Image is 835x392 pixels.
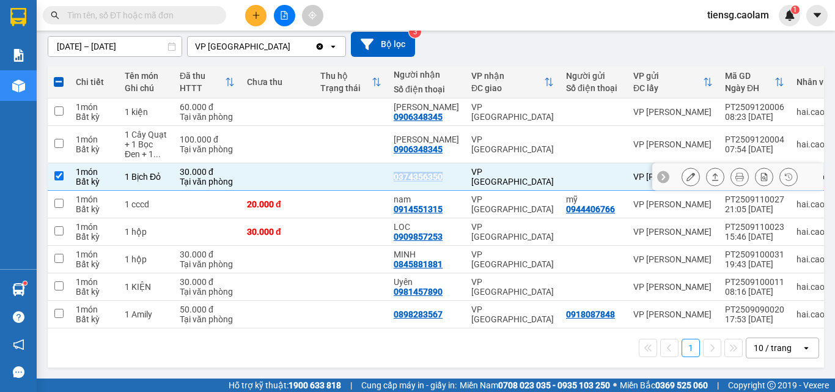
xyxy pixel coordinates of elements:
[620,379,708,392] span: Miền Bắc
[320,83,372,93] div: Trạng thái
[566,309,615,319] div: 0918087848
[812,10,823,21] span: caret-down
[633,71,703,81] div: VP gửi
[328,42,338,51] svg: open
[719,66,790,98] th: Toggle SortBy
[252,11,260,20] span: plus
[471,83,544,93] div: ĐC giao
[633,282,713,292] div: VP [PERSON_NAME]
[180,177,235,187] div: Tại văn phòng
[471,71,544,81] div: VP nhận
[633,139,713,149] div: VP [PERSON_NAME]
[633,309,713,319] div: VP [PERSON_NAME]
[394,277,459,287] div: Uyên
[471,222,554,242] div: VP [GEOGRAPHIC_DATA]
[706,168,724,186] div: Giao hàng
[566,194,621,204] div: mỹ
[247,77,308,87] div: Chưa thu
[471,277,554,297] div: VP [GEOGRAPHIC_DATA]
[274,5,295,26] button: file-add
[498,380,610,390] strong: 0708 023 035 - 0935 103 250
[13,339,24,350] span: notification
[180,83,225,93] div: HTTT
[394,204,443,214] div: 0914551315
[471,102,554,122] div: VP [GEOGRAPHIC_DATA]
[801,343,811,353] svg: open
[725,144,784,154] div: 07:54 [DATE]
[351,32,415,57] button: Bộ lọc
[633,199,713,209] div: VP [PERSON_NAME]
[793,6,797,14] span: 1
[76,305,112,314] div: 1 món
[180,144,235,154] div: Tại văn phòng
[125,83,167,93] div: Ghi chú
[633,254,713,264] div: VP [PERSON_NAME]
[725,204,784,214] div: 21:05 [DATE]
[125,199,167,209] div: 1 cccd
[125,227,167,237] div: 1 hộp
[180,314,235,324] div: Tại văn phòng
[471,250,554,269] div: VP [GEOGRAPHIC_DATA]
[350,379,352,392] span: |
[613,383,617,388] span: ⚪️
[76,250,112,259] div: 1 món
[125,107,167,117] div: 1 kiện
[247,199,308,209] div: 20.000 đ
[627,66,719,98] th: Toggle SortBy
[76,314,112,324] div: Bất kỳ
[289,380,341,390] strong: 1900 633 818
[76,167,112,177] div: 1 món
[471,305,554,324] div: VP [GEOGRAPHIC_DATA]
[725,305,784,314] div: PT2509090020
[13,366,24,378] span: message
[725,83,774,93] div: Ngày ĐH
[76,194,112,204] div: 1 món
[76,144,112,154] div: Bất kỳ
[460,379,610,392] span: Miền Nam
[725,222,784,232] div: PT2509110023
[717,379,719,392] span: |
[125,130,167,159] div: 1 Cây Quạt + 1 Bọc Đen + 1 Bình gas
[409,26,421,38] sup: 3
[361,379,457,392] span: Cung cấp máy in - giấy in:
[67,9,212,22] input: Tìm tên, số ĐT hoặc mã đơn
[471,194,554,214] div: VP [GEOGRAPHIC_DATA]
[10,8,26,26] img: logo-vxr
[314,66,388,98] th: Toggle SortBy
[76,222,112,232] div: 1 món
[12,283,25,296] img: warehouse-icon
[725,194,784,204] div: PT2509110027
[308,11,317,20] span: aim
[76,135,112,144] div: 1 món
[180,259,235,269] div: Tại văn phòng
[153,149,161,159] span: ...
[394,144,443,154] div: 0906348345
[125,282,167,292] div: 1 KIỆN
[394,70,459,80] div: Người nhận
[725,232,784,242] div: 15:46 [DATE]
[247,227,308,237] div: 30.000 đ
[12,80,25,92] img: warehouse-icon
[394,112,443,122] div: 0906348345
[394,172,443,182] div: 0374356350
[315,42,325,51] svg: Clear value
[13,311,24,323] span: question-circle
[471,167,554,187] div: VP [GEOGRAPHIC_DATA]
[655,380,708,390] strong: 0369 525 060
[394,194,459,204] div: nam
[320,71,372,81] div: Thu hộ
[76,204,112,214] div: Bất kỳ
[725,112,784,122] div: 08:23 [DATE]
[125,309,167,319] div: 1 Amily
[471,135,554,154] div: VP [GEOGRAPHIC_DATA]
[245,5,267,26] button: plus
[394,287,443,297] div: 0981457890
[682,168,700,186] div: Sửa đơn hàng
[633,107,713,117] div: VP [PERSON_NAME]
[76,77,112,87] div: Chi tiết
[394,222,459,232] div: LOC
[180,287,235,297] div: Tại văn phòng
[23,281,27,285] sup: 1
[806,5,828,26] button: caret-down
[76,177,112,187] div: Bất kỳ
